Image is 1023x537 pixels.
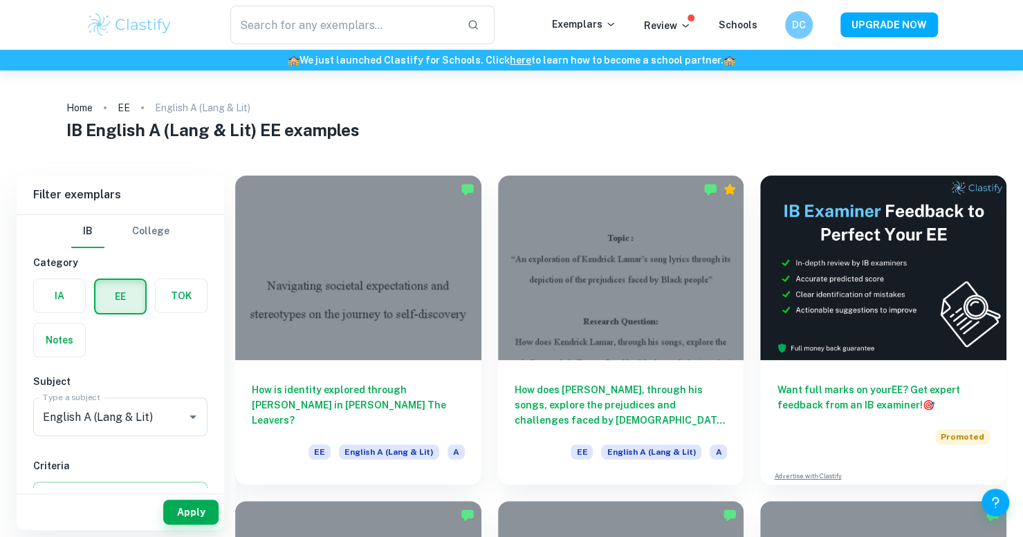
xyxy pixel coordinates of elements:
span: Promoted [935,429,990,444]
span: English A (Lang & Lit) [601,444,701,460]
img: Marked [703,182,717,196]
img: Thumbnail [760,176,1006,360]
img: Marked [723,508,737,522]
a: EE [118,98,130,117]
h6: We just launched Clastify for Schools. Click to learn how to become a school partner. [3,53,1020,68]
button: EE [95,280,145,313]
button: Select [33,482,208,507]
button: Open [183,407,203,426]
a: Want full marks on yourEE? Get expert feedback from an IB examiner!PromotedAdvertise with Clastify [760,176,1006,484]
button: UPGRADE NOW [840,12,938,37]
button: IB [71,215,104,248]
label: Type a subject [43,391,100,403]
button: College [132,215,169,248]
a: How is identity explored through [PERSON_NAME] in [PERSON_NAME] The Leavers?EEEnglish A (Lang & L... [235,176,481,484]
span: A [448,444,465,460]
button: Help and Feedback [981,489,1009,516]
h6: DC [791,17,807,32]
h6: How does [PERSON_NAME], through his songs, explore the prejudices and challenges faced by [DEMOGR... [515,382,728,428]
h6: Subject [33,374,208,389]
span: English A (Lang & Lit) [339,444,439,460]
div: Premium [723,182,737,196]
p: English A (Lang & Lit) [155,100,250,115]
span: EE [571,444,593,460]
h6: Want full marks on your EE ? Get expert feedback from an IB examiner! [777,382,990,413]
button: IA [34,279,85,312]
span: 🏫 [724,55,735,66]
span: 🏫 [288,55,299,66]
h6: Filter exemplars [17,176,224,214]
h6: Category [33,255,208,270]
a: Schools [719,19,757,30]
span: 🎯 [922,399,934,411]
a: Home [66,98,93,117]
a: here [510,55,531,66]
button: DC [785,11,813,39]
span: EE [308,444,331,460]
h1: IB English A (Lang & Lit) EE examples [66,117,957,142]
a: Advertise with Clastify [774,471,841,481]
h6: Criteria [33,458,208,473]
button: TOK [156,279,207,312]
div: Filter type choice [71,215,169,248]
p: Review [644,18,691,33]
img: Marked [461,182,474,196]
p: Exemplars [552,17,616,32]
button: Apply [163,500,219,525]
input: Search for any exemplars... [230,6,457,44]
img: Marked [461,508,474,522]
h6: How is identity explored through [PERSON_NAME] in [PERSON_NAME] The Leavers? [252,382,465,428]
img: Clastify logo [86,11,174,39]
a: How does [PERSON_NAME], through his songs, explore the prejudices and challenges faced by [DEMOGR... [498,176,744,484]
button: Notes [34,323,85,357]
span: A [710,444,727,460]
